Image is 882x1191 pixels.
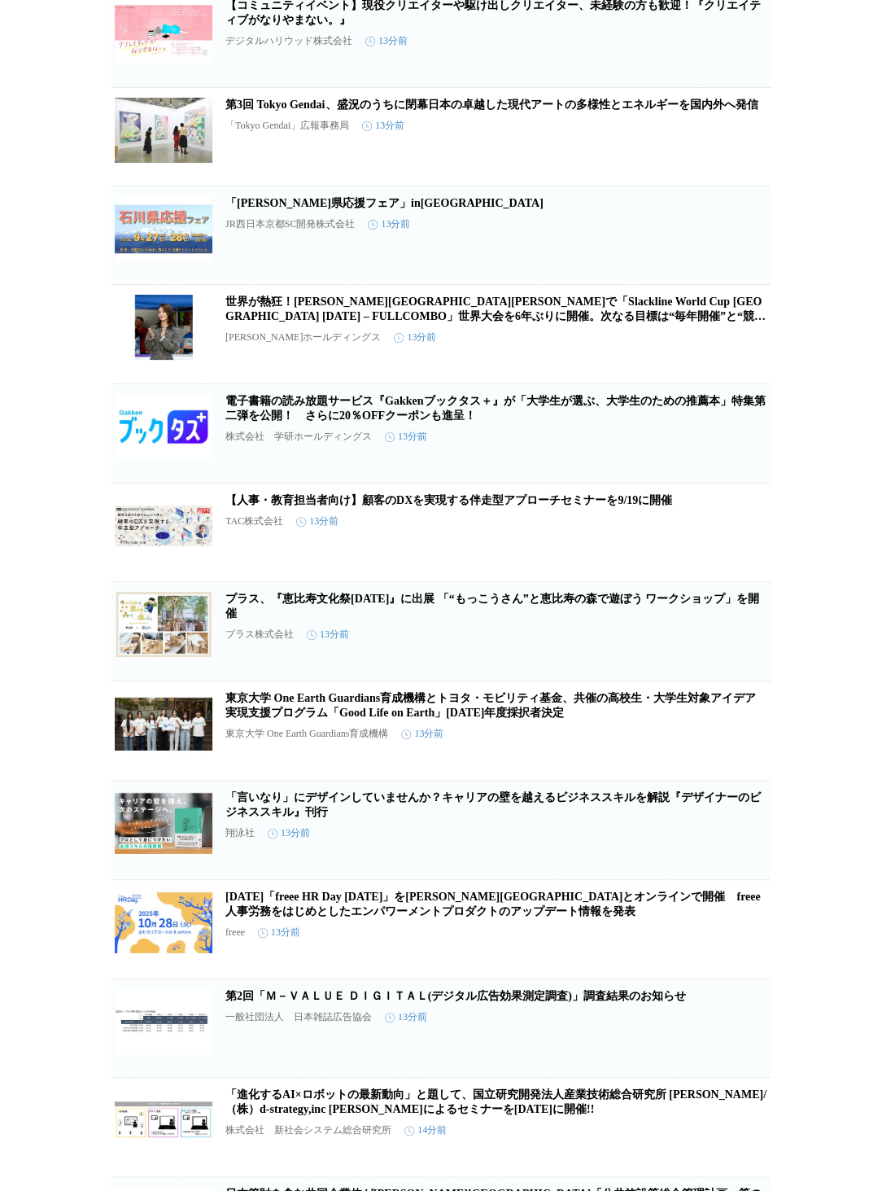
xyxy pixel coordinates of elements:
p: TAC株式会社 [225,514,283,528]
a: 東京大学 One Earth Guardians育成機構とトヨタ・モビリティ基金、共催の高校生・大学生対象アイデア実現支援プログラム「Good Life on Earth」[DATE]年度採択者決定 [225,692,756,719]
a: 電子書籍の読み放題サービス『Gakkenブックタス＋』が「大学生が選ぶ、大学生のための推薦本」特集第二弾を公開！ さらに20％OFFクーポンも進呈！ [225,395,765,422]
img: 第3回 Tokyo Gendai、盛況のうちに閉幕日本の卓越した現代アートの多様性とエネルギーを国内外へ発信 [115,98,212,163]
time: 13分前 [362,119,404,133]
p: freee [225,926,245,939]
img: 10月28日(火)「freee HR Day 2025」を渋谷ヒカリエとオンラインで開催 freee人事労務をはじめとしたエンパワーメントプロダクトのアップデート情報を発表 [115,890,212,955]
img: 東京大学 One Earth Guardians育成機構とトヨタ・モビリティ基金、共催の高校生・大学生対象アイデア実現支援プログラム「Good Life on Earth」2025年度採択者決定 [115,691,212,756]
p: プラス株式会社 [225,628,294,641]
a: 世界が熱狂！[PERSON_NAME][GEOGRAPHIC_DATA][PERSON_NAME]で「Slackline World Cup [GEOGRAPHIC_DATA] [DATE] –... [225,296,766,337]
p: 翔泳社 [225,826,255,840]
a: 第2回「Ｍ－ＶＡＬＵＥ ＤＩＧＩＴＡＬ(デジタル広告効果測定調査)」調査結果のお知らせ [225,990,686,1002]
p: デジタルハリウッド株式会社 [225,34,352,48]
p: [PERSON_NAME]ホールディングス [225,331,381,344]
img: 第2回「Ｍ－ＶＡＬＵＥ ＤＩＧＩＴＡＬ(デジタル広告効果測定調査)」調査結果のお知らせ [115,989,212,1054]
a: 「言いなり」にデザインしていませんか？キャリアの壁を越えるビジネススキルを解説『デザイナーのビジネススキル』刊行 [225,791,761,818]
p: 「Tokyo Gendai」広報事務局 [225,119,349,133]
img: 「石川県応援フェア」in京都ポルタ [115,196,212,261]
a: 【人事・教育担当者向け】顧客のDXを実現する伴走型アプローチセミナーを9/19に開催 [225,494,672,506]
p: 株式会社 学研ホールディングス [225,430,372,444]
time: 13分前 [296,514,338,528]
time: 13分前 [368,217,410,231]
img: 「言いなり」にデザインしていませんか？キャリアの壁を越えるビジネススキルを解説『デザイナーのビジネススキル』刊行 [115,790,212,856]
img: 電子書籍の読み放題サービス『Gakkenブックタス＋』が「大学生が選ぶ、大学生のための推薦本」特集第二弾を公開！ さらに20％OFFクーポンも進呈！ [115,394,212,459]
a: プラス、『恵比寿文化祭[DATE]』に出展 「“もっこうさん”と恵比寿の森で遊ぼう ワークショップ」を開催 [225,593,759,620]
time: 13分前 [385,1010,427,1024]
time: 13分前 [365,34,408,48]
time: 13分前 [394,331,436,344]
img: プラス、『恵比寿文化祭2025』に出展 「“もっこうさん”と恵比寿の森で遊ぼう ワークショップ」を開催 [115,592,212,657]
p: 株式会社 新社会システム総合研究所 [225,1123,391,1137]
a: [DATE]「freee HR Day [DATE]」を[PERSON_NAME][GEOGRAPHIC_DATA]とオンラインで開催 freee人事労務をはじめとしたエンパワーメントプロダクト... [225,891,761,917]
time: 13分前 [307,628,349,641]
a: 「[PERSON_NAME]県応援フェア」in[GEOGRAPHIC_DATA] [225,197,544,209]
time: 13分前 [385,430,427,444]
time: 13分前 [401,727,443,741]
a: 第3回 Tokyo Gendai、盛況のうちに閉幕日本の卓越した現代アートの多様性とエネルギーを国内外へ発信 [225,99,758,111]
time: 13分前 [268,826,310,840]
img: 世界が熱狂！長野県小布施で「Slackline World Cup Japan 2025 – FULLCOMBO」世界大会を6年ぶりに開催。次なる目標は“毎年開催”と“競技人口1,000万人”へ [115,295,212,360]
img: 「進化するAI×ロボットの最新動向」と題して、国立研究開発法人産業技術総合研究所 持丸 正明氏/（株）d-strategy,inc 小宮 昌人氏によるセミナーを2025年10月20日（月）に開催!! [115,1088,212,1153]
p: JR西日本京都SC開発株式会社 [225,217,355,231]
time: 14分前 [404,1123,447,1137]
time: 13分前 [258,926,300,939]
a: 「進化するAI×ロボットの最新動向」と題して、国立研究開発法人産業技術総合研究所 [PERSON_NAME]/（株）d-strategy,inc [PERSON_NAME]によるセミナーを[DA... [225,1088,766,1115]
p: 一般社団法人 日本雑誌広告協会 [225,1010,372,1024]
img: 【人事・教育担当者向け】顧客のDXを実現する伴走型アプローチセミナーを9/19に開催 [115,493,212,558]
p: 東京大学 One Earth Guardians育成機構 [225,727,388,741]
